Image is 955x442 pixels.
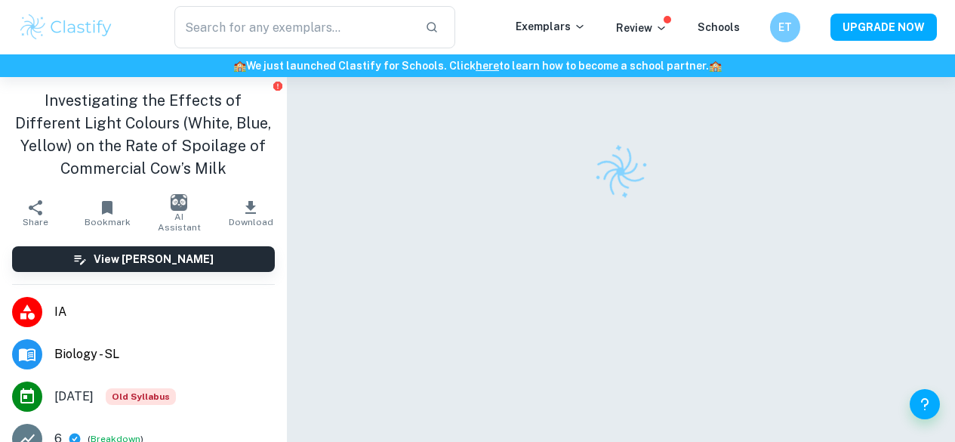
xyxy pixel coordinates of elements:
[910,389,940,419] button: Help and Feedback
[85,217,131,227] span: Bookmark
[143,192,215,234] button: AI Assistant
[106,388,176,405] div: Starting from the May 2025 session, the Biology IA requirements have changed. It's OK to refer to...
[12,246,275,272] button: View [PERSON_NAME]
[215,192,287,234] button: Download
[72,192,143,234] button: Bookmark
[23,217,48,227] span: Share
[233,60,246,72] span: 🏫
[616,20,667,36] p: Review
[54,303,275,321] span: IA
[770,12,800,42] button: ET
[516,18,586,35] p: Exemplars
[171,194,187,211] img: AI Assistant
[54,345,275,363] span: Biology - SL
[3,57,952,74] h6: We just launched Clastify for Schools. Click to learn how to become a school partner.
[273,80,284,91] button: Report issue
[476,60,499,72] a: here
[584,135,658,209] img: Clastify logo
[174,6,413,48] input: Search for any exemplars...
[12,89,275,180] h1: Investigating the Effects of Different Light Colours (White, Blue, Yellow) on the Rate of Spoilag...
[830,14,937,41] button: UPGRADE NOW
[709,60,722,72] span: 🏫
[54,388,94,406] span: [DATE]
[229,217,273,227] span: Download
[18,12,114,42] img: Clastify logo
[94,251,214,267] h6: View [PERSON_NAME]
[777,19,794,36] h6: ET
[152,212,206,233] span: AI Assistant
[698,21,740,33] a: Schools
[106,388,176,405] span: Old Syllabus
